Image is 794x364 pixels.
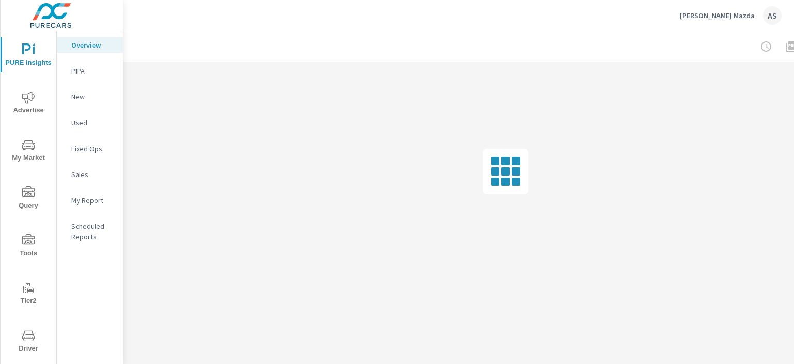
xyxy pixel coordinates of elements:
p: New [71,92,114,102]
div: AS [763,6,782,25]
p: My Report [71,195,114,206]
div: PIPA [57,63,123,79]
p: Overview [71,40,114,50]
span: Driver [4,329,53,355]
p: Fixed Ops [71,143,114,154]
span: My Market [4,139,53,164]
div: Overview [57,37,123,53]
div: Scheduled Reports [57,219,123,244]
p: PIPA [71,66,114,76]
p: Sales [71,169,114,180]
span: Query [4,186,53,212]
p: Used [71,118,114,128]
div: Fixed Ops [57,141,123,156]
div: New [57,89,123,105]
span: PURE Insights [4,43,53,69]
p: Scheduled Reports [71,221,114,242]
span: Tools [4,234,53,259]
div: Sales [57,167,123,182]
div: Used [57,115,123,130]
span: Advertise [4,91,53,117]
p: [PERSON_NAME] Mazda [680,11,755,20]
div: My Report [57,193,123,208]
span: Tier2 [4,282,53,307]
